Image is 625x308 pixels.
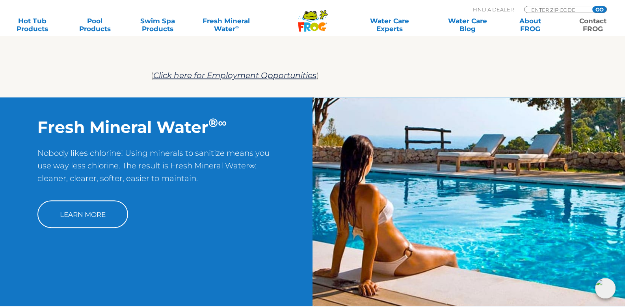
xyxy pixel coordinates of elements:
p: ( ) [151,69,474,82]
a: PoolProducts [71,17,119,33]
p: Nobody likes chlorine! Using minerals to sanitize means you use way less chlorine. The result is ... [37,147,275,192]
a: Water CareBlog [443,17,492,33]
a: Hot TubProducts [8,17,57,33]
p: Find A Dealer [473,6,514,13]
sup: ∞ [235,24,239,30]
a: Swim SpaProducts [133,17,182,33]
sup: ®∞ [208,115,227,130]
img: img-truth-about-salt-fpo [312,97,625,306]
input: Zip Code Form [530,6,584,13]
h2: Fresh Mineral Water [37,117,275,137]
img: openIcon [595,278,616,299]
a: ContactFROG [568,17,617,33]
input: GO [592,6,606,13]
a: AboutFROG [506,17,554,33]
a: Water CareExperts [350,17,429,33]
a: Learn More [37,200,128,228]
a: Click here for Employment Opportunities [153,71,316,80]
a: Fresh MineralWater∞ [196,17,257,33]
